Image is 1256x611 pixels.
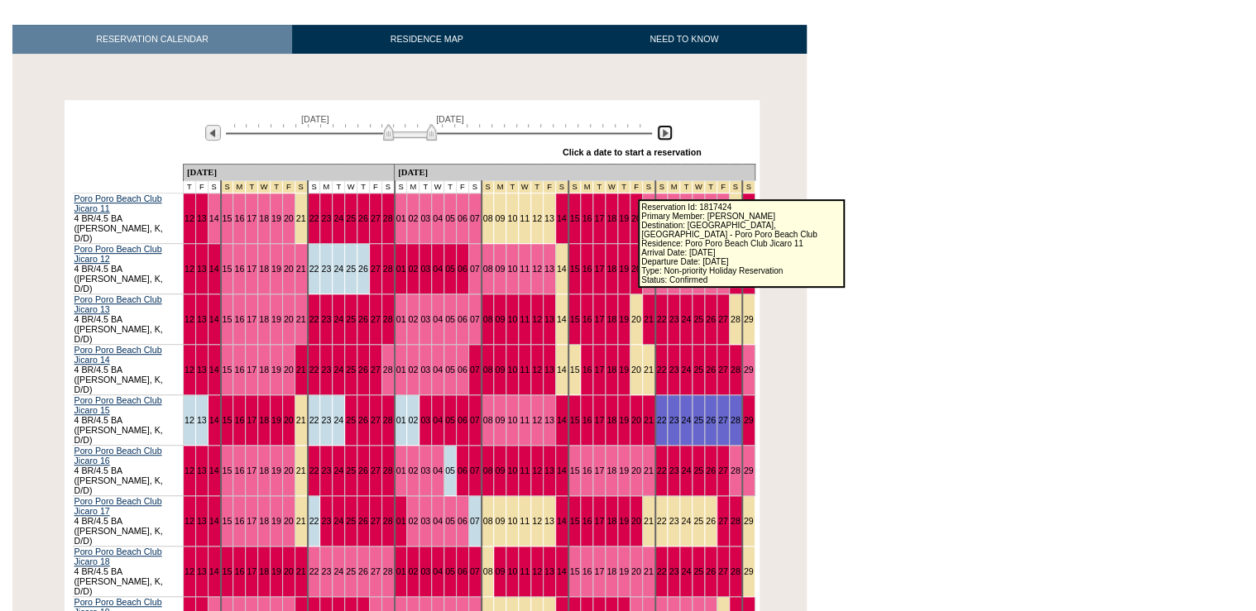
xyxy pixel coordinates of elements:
a: 27 [371,264,381,274]
a: 09 [495,314,505,324]
a: 29 [744,314,754,324]
a: 25 [693,365,703,375]
a: 17 [247,314,256,324]
a: 07 [470,516,480,526]
a: 28 [383,516,393,526]
a: 08 [483,264,493,274]
a: 09 [495,415,505,425]
a: 01 [396,314,406,324]
a: 26 [706,415,716,425]
a: 25 [346,465,356,475]
a: 12 [185,213,194,223]
a: 27 [718,465,728,475]
a: 22 [657,314,667,324]
a: 17 [247,465,256,475]
a: 18 [259,516,269,526]
a: 14 [209,516,219,526]
a: 02 [408,264,418,274]
a: 26 [706,365,716,375]
a: 23 [321,213,331,223]
a: 05 [445,365,455,375]
a: 12 [185,314,194,324]
a: 22 [657,465,667,475]
a: 17 [594,213,604,223]
a: 09 [495,264,505,274]
a: 20 [284,415,294,425]
a: 27 [718,365,728,375]
a: 24 [333,516,343,526]
a: 27 [371,415,381,425]
a: 17 [247,213,256,223]
a: 29 [744,365,754,375]
a: 17 [594,415,604,425]
a: 04 [433,415,443,425]
a: 19 [271,415,281,425]
a: 15 [223,516,233,526]
a: 15 [570,264,580,274]
a: 22 [309,213,319,223]
a: 21 [644,415,654,425]
a: 18 [606,264,616,274]
a: 18 [606,365,616,375]
a: 16 [582,415,592,425]
a: 22 [657,415,667,425]
a: 24 [333,213,343,223]
a: 21 [296,314,306,324]
a: 23 [321,465,331,475]
a: 09 [495,465,505,475]
a: 11 [520,314,530,324]
a: 19 [271,465,281,475]
a: 24 [333,365,343,375]
a: 07 [470,415,480,425]
a: Poro Poro Beach Club Jicaro 12 [74,244,162,264]
a: 28 [383,465,393,475]
a: 19 [271,314,281,324]
a: 13 [197,415,207,425]
a: 19 [271,516,281,526]
a: 08 [483,314,493,324]
a: 06 [458,415,467,425]
a: 15 [570,314,580,324]
a: 22 [309,314,319,324]
a: 28 [383,415,393,425]
a: 18 [259,264,269,274]
a: 02 [408,415,418,425]
a: 17 [594,264,604,274]
a: 14 [209,213,219,223]
a: 10 [507,264,517,274]
a: 10 [507,314,517,324]
a: 04 [433,213,443,223]
a: 26 [358,516,368,526]
a: 10 [507,516,517,526]
a: 21 [296,415,306,425]
a: 17 [247,264,256,274]
a: Poro Poro Beach Club Jicaro 15 [74,395,162,415]
a: 10 [507,415,517,425]
a: 09 [495,365,505,375]
a: 21 [644,365,654,375]
a: Poro Poro Beach Club Jicaro 17 [74,496,162,516]
a: 27 [371,213,381,223]
a: 28 [383,264,393,274]
a: 05 [445,415,455,425]
a: Poro Poro Beach Club Jicaro 16 [74,446,162,465]
a: 29 [744,415,754,425]
a: 20 [284,365,294,375]
a: 19 [271,213,281,223]
a: 27 [371,314,381,324]
a: 24 [681,365,691,375]
a: 27 [371,516,381,526]
a: 17 [247,516,256,526]
a: 13 [544,516,554,526]
a: Poro Poro Beach Club Jicaro 11 [74,193,162,213]
a: 03 [420,465,430,475]
a: 08 [483,213,493,223]
a: 20 [631,213,641,223]
a: 15 [223,465,233,475]
a: 16 [234,516,244,526]
a: 08 [483,465,493,475]
a: 26 [358,465,368,475]
a: 12 [532,213,542,223]
a: 12 [532,465,542,475]
a: 24 [333,314,343,324]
